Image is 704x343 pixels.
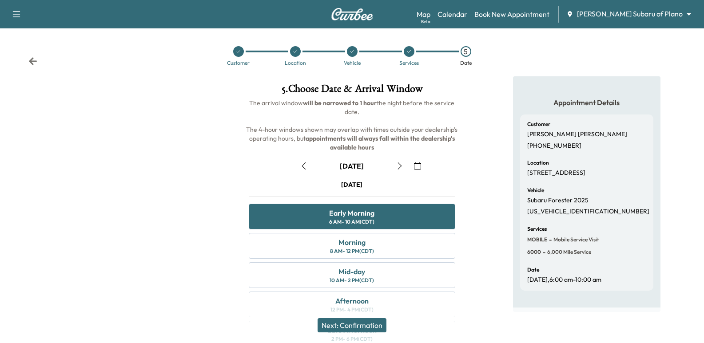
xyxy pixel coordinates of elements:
[330,306,374,313] div: 12 PM - 4 PM (CDT)
[340,161,364,171] div: [DATE]
[246,99,459,151] span: The arrival window the night before the service date. The 4-hour windows shown may overlap with t...
[28,57,37,66] div: Back
[527,197,589,205] p: Subaru Forester 2025
[527,236,547,243] span: MOBILE
[285,60,306,66] div: Location
[527,226,547,232] h6: Services
[329,208,374,218] div: Early Morning
[227,60,250,66] div: Customer
[527,169,585,177] p: [STREET_ADDRESS]
[527,160,549,166] h6: Location
[303,99,377,107] b: will be narrowed to 1 hour
[344,60,361,66] div: Vehicle
[461,46,471,57] div: 5
[527,248,541,256] span: 6000
[527,130,627,138] p: [PERSON_NAME] [PERSON_NAME]
[438,9,467,20] a: Calendar
[318,318,386,332] button: Next: Confirmation
[460,60,472,66] div: Date
[329,218,374,225] div: 6 AM - 10 AM (CDT)
[330,277,374,284] div: 10 AM - 2 PM (CDT)
[541,248,545,256] span: -
[242,83,462,99] h1: 5 . Choose Date & Arrival Window
[552,236,599,243] span: Mobile Service Visit
[331,8,374,20] img: Curbee Logo
[338,266,365,277] div: Mid-day
[474,9,549,20] a: Book New Appointment
[520,98,653,107] h5: Appointment Details
[306,134,456,151] b: appointments will always fall within the dealership's available hours
[545,248,591,256] span: 6,000 mile Service
[527,142,581,150] p: [PHONE_NUMBER]
[527,208,649,216] p: [US_VEHICLE_IDENTIFICATION_NUMBER]
[527,122,550,127] h6: Customer
[577,9,683,19] span: [PERSON_NAME] Subaru of Plano
[527,276,601,284] p: [DATE] , 6:00 am - 10:00 am
[338,237,366,248] div: Morning
[417,9,430,20] a: MapBeta
[527,267,539,272] h6: Date
[527,188,544,193] h6: Vehicle
[330,248,374,255] div: 8 AM - 12 PM (CDT)
[547,235,552,244] span: -
[335,296,369,306] div: Afternoon
[341,180,362,189] div: [DATE]
[421,18,430,25] div: Beta
[399,60,419,66] div: Services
